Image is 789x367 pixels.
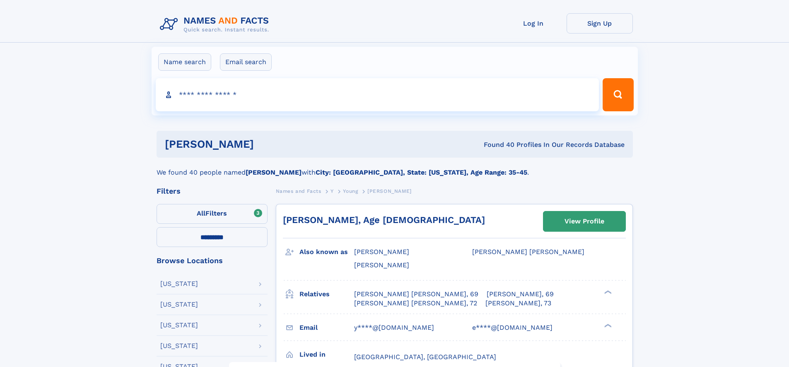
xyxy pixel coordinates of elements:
a: View Profile [543,211,625,231]
a: [PERSON_NAME], 73 [485,299,551,308]
div: We found 40 people named with . [157,158,633,178]
h1: [PERSON_NAME] [165,139,369,149]
span: [PERSON_NAME] [367,188,412,194]
a: Names and Facts [276,186,321,196]
h3: Lived in [299,348,354,362]
div: [US_STATE] [160,281,198,287]
label: Filters [157,204,268,224]
a: Sign Up [567,13,633,34]
span: [PERSON_NAME] [354,261,409,269]
h3: Also known as [299,245,354,259]
div: [US_STATE] [160,322,198,329]
div: Found 40 Profiles In Our Records Database [369,140,625,149]
a: [PERSON_NAME], 69 [487,290,554,299]
a: [PERSON_NAME] [PERSON_NAME], 69 [354,290,478,299]
div: ❯ [602,323,612,328]
input: search input [156,78,599,111]
a: Log In [500,13,567,34]
label: Email search [220,53,272,71]
div: [US_STATE] [160,301,198,308]
b: City: [GEOGRAPHIC_DATA], State: [US_STATE], Age Range: 35-45 [316,168,527,176]
div: ❯ [602,289,612,295]
b: [PERSON_NAME] [246,168,302,176]
div: Filters [157,187,268,195]
span: Young [343,188,358,194]
span: Y [331,188,334,194]
label: Name search [158,53,211,71]
img: Logo Names and Facts [157,13,276,36]
span: [PERSON_NAME] [PERSON_NAME] [472,248,584,256]
a: Y [331,186,334,196]
div: [US_STATE] [160,343,198,349]
h3: Email [299,321,354,335]
div: View Profile [565,212,604,231]
a: [PERSON_NAME] [PERSON_NAME], 72 [354,299,477,308]
span: All [197,209,205,217]
a: [PERSON_NAME], Age [DEMOGRAPHIC_DATA] [283,215,485,225]
div: Browse Locations [157,257,268,264]
span: [GEOGRAPHIC_DATA], [GEOGRAPHIC_DATA] [354,353,496,361]
a: Young [343,186,358,196]
h3: Relatives [299,287,354,301]
button: Search Button [603,78,633,111]
span: [PERSON_NAME] [354,248,409,256]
